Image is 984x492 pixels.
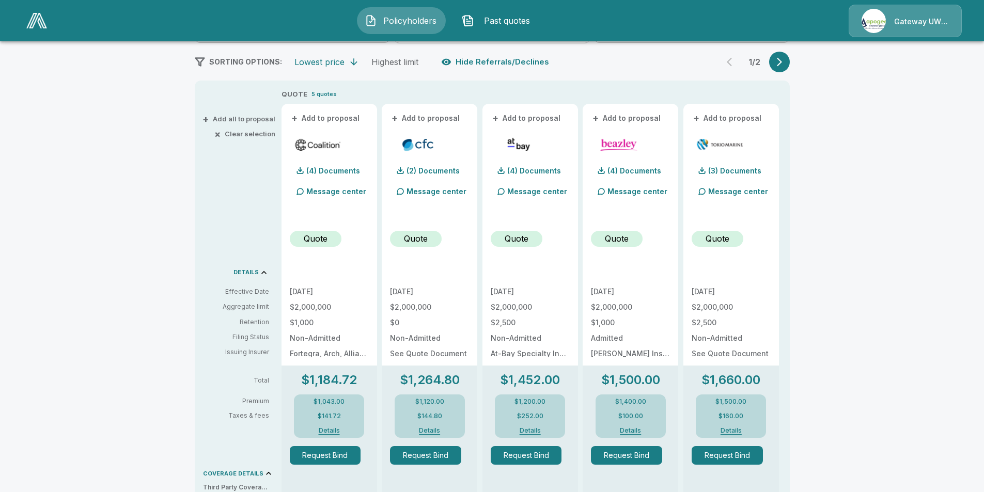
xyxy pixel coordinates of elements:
p: Total [203,377,277,384]
p: See Quote Document [390,350,469,357]
button: +Add all to proposal [205,116,275,122]
p: Non-Admitted [491,335,570,342]
p: Aggregate limit [203,302,269,311]
button: +Add to proposal [692,113,764,124]
p: Filing Status [203,332,269,342]
p: Message center [507,186,567,197]
p: [DATE] [290,288,369,295]
p: Third Party Coverage [203,483,277,492]
img: tmhcccyber [696,137,744,152]
p: Message center [306,186,366,197]
p: 5 quotes [311,90,337,99]
button: Request Bind [290,446,361,465]
button: Hide Referrals/Declines [439,52,553,72]
p: Admitted [591,335,670,342]
p: $1,043.00 [314,399,345,405]
button: +Add to proposal [491,113,563,124]
p: Non-Admitted [390,335,469,342]
span: + [291,115,298,122]
p: Quote [304,232,327,245]
p: $2,000,000 [390,304,469,311]
span: SORTING OPTIONS: [209,57,282,66]
button: +Add to proposal [290,113,362,124]
p: [DATE] [491,288,570,295]
p: $2,000,000 [692,304,771,311]
img: Policyholders Icon [365,14,377,27]
p: $1,660.00 [701,374,760,386]
p: 1 / 2 [744,58,765,66]
p: Beazley Insurance Company, Inc. [591,350,670,357]
div: Lowest price [294,57,345,67]
button: ×Clear selection [216,131,275,137]
p: DETAILS [233,269,259,275]
button: Details [308,427,350,434]
button: Request Bind [591,446,662,465]
p: (4) Documents [507,167,561,174]
p: $0 [390,319,469,326]
span: Request Bind [491,446,570,465]
p: $160.00 [719,413,743,419]
p: $1,184.72 [301,374,357,386]
img: coalitioncyber [294,137,342,152]
p: Message center [607,186,667,197]
p: At-Bay Specialty Insurance Company [491,350,570,357]
span: Request Bind [390,446,469,465]
p: $2,500 [491,319,570,326]
p: Quote [706,232,729,245]
span: Past quotes [478,14,535,27]
p: $1,500.00 [601,374,660,386]
span: + [492,115,498,122]
span: + [693,115,699,122]
p: Retention [203,318,269,327]
p: QUOTE [282,89,307,100]
button: Request Bind [692,446,763,465]
p: $1,200.00 [514,399,545,405]
p: $1,264.80 [400,374,460,386]
p: $2,000,000 [290,304,369,311]
p: $2,500 [692,319,771,326]
button: Policyholders IconPolicyholders [357,7,446,34]
p: Message center [708,186,768,197]
p: $2,000,000 [491,304,570,311]
p: $1,500.00 [715,399,746,405]
p: Quote [404,232,428,245]
p: $100.00 [618,413,643,419]
span: × [214,131,221,137]
span: Policyholders [381,14,438,27]
button: Past quotes IconPast quotes [454,7,543,34]
button: Request Bind [390,446,461,465]
p: Non-Admitted [692,335,771,342]
p: [DATE] [692,288,771,295]
p: COVERAGE DETAILS [203,471,263,477]
p: (2) Documents [407,167,460,174]
div: Highest limit [371,57,418,67]
img: Past quotes Icon [462,14,474,27]
p: $1,000 [290,319,369,326]
p: (4) Documents [607,167,661,174]
button: Details [409,427,450,434]
button: Request Bind [491,446,562,465]
button: Details [610,427,651,434]
p: [DATE] [591,288,670,295]
p: $1,000 [591,319,670,326]
p: Quote [605,232,629,245]
p: Effective Date [203,287,269,296]
p: Quote [505,232,528,245]
button: +Add to proposal [591,113,663,124]
p: $1,452.00 [500,374,560,386]
span: + [202,116,209,122]
p: Non-Admitted [290,335,369,342]
span: Request Bind [290,446,369,465]
p: Issuing Insurer [203,347,269,357]
button: Details [710,427,752,434]
img: atbaycybersurplus [495,137,543,152]
p: See Quote Document [692,350,771,357]
p: Taxes & fees [203,412,277,419]
p: Premium [203,398,277,404]
img: cfccyber [394,137,442,152]
p: $144.80 [417,413,442,419]
button: Details [509,427,551,434]
p: $2,000,000 [591,304,670,311]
